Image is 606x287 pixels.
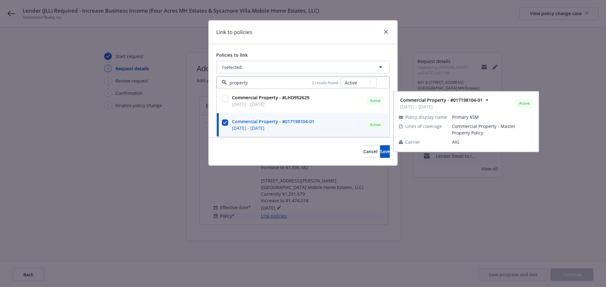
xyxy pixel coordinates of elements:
span: Active [369,122,382,128]
span: [DATE] - [DATE] [232,125,314,131]
span: Active [518,100,531,106]
strong: Commercial Property - #017198104-01 [400,97,483,103]
span: Primary $5M [452,114,533,120]
span: AIG [452,139,533,145]
span: Active [369,98,382,104]
input: Filter by keyword [227,79,312,86]
button: Cancel [363,145,377,158]
span: [DATE] - [DATE] [400,103,483,110]
span: Policies to link [216,52,248,58]
span: Cancel [363,148,377,154]
span: Policy display name [405,114,447,120]
span: 1 selected [222,64,242,71]
button: 1selected [216,61,390,73]
span: 2 results found [312,80,338,85]
button: Save [380,145,390,158]
a: close [382,28,390,36]
h1: Link to policies [216,28,252,36]
span: Commercial Property - Master Property Policy [452,123,533,136]
span: [DATE] - [DATE] [232,101,309,107]
strong: Commercial Property - #017198104-01 [232,118,314,124]
strong: Commercial Property - #LHD952629 [232,95,309,100]
span: Save [380,148,390,154]
span: Carrier [405,139,420,145]
span: Lines of coverage [405,123,442,129]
